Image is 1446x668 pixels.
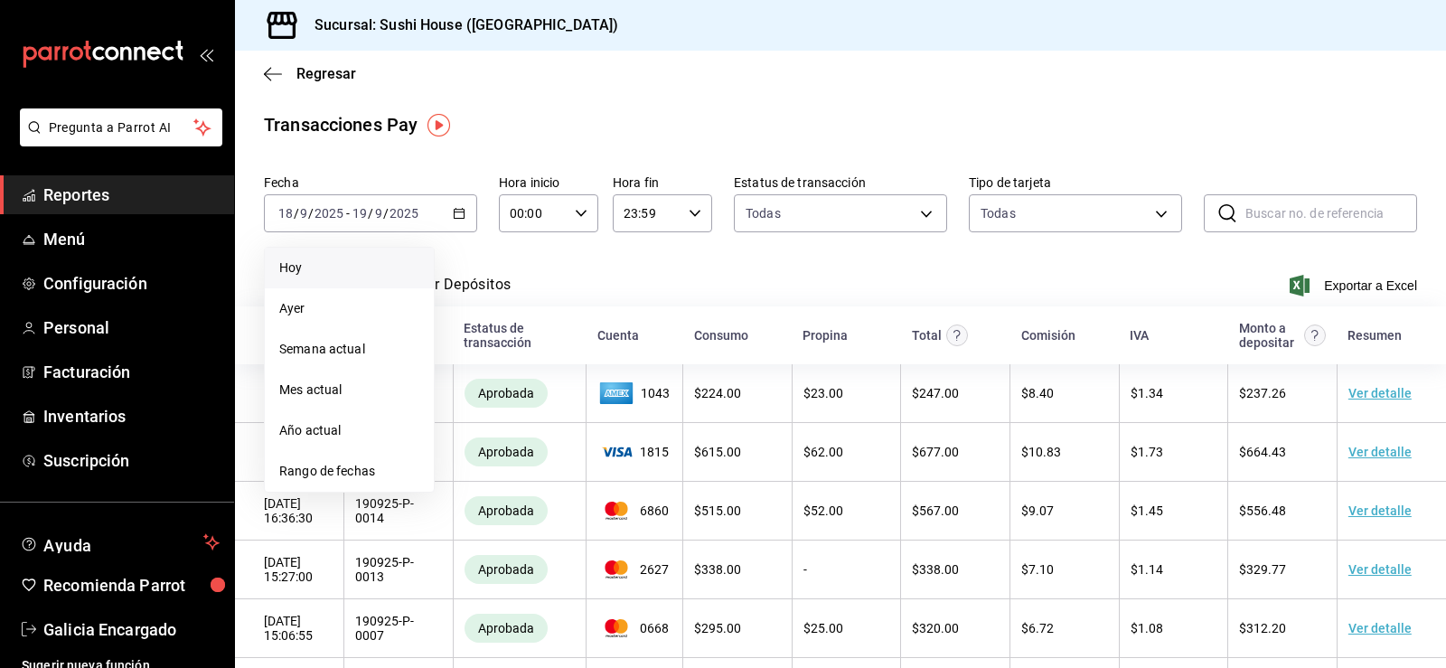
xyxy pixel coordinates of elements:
[374,206,383,221] input: --
[235,364,344,423] td: [DATE] 17:23:02
[465,555,548,584] div: Transacciones cobradas de manera exitosa.
[427,114,450,136] img: Tooltip marker
[912,621,959,635] span: $ 320.00
[43,448,220,473] span: Suscripción
[1348,562,1412,577] a: Ver detalle
[277,206,294,221] input: --
[344,541,454,599] td: 190925-P-0013
[803,503,843,518] span: $ 52.00
[946,325,968,346] svg: Este monto equivale al total pagado por el comensal antes de aplicar Comisión e IVA.
[1021,503,1054,518] span: $ 9.07
[912,386,959,400] span: $ 247.00
[1348,503,1412,518] a: Ver detalle
[613,176,712,189] label: Hora fin
[471,445,541,459] span: Aprobada
[43,573,220,597] span: Recomienda Parrot
[279,381,419,400] span: Mes actual
[597,502,671,520] span: 6860
[1239,386,1286,400] span: $ 237.26
[383,206,389,221] span: /
[471,503,541,518] span: Aprobada
[43,404,220,428] span: Inventarios
[1304,325,1326,346] svg: Este es el monto resultante del total pagado menos comisión e IVA. Esta será la parte que se depo...
[1293,275,1417,296] button: Exportar a Excel
[734,176,947,189] label: Estatus de transacción
[344,482,454,541] td: 190925-P-0014
[597,619,671,637] span: 0668
[1130,328,1149,343] div: IVA
[389,206,419,221] input: ----
[418,276,512,306] button: Ver Depósitos
[803,621,843,635] span: $ 25.00
[368,206,373,221] span: /
[1239,621,1286,635] span: $ 312.20
[1239,503,1286,518] span: $ 556.48
[1021,621,1054,635] span: $ 6.72
[465,496,548,525] div: Transacciones cobradas de manera exitosa.
[352,206,368,221] input: --
[912,328,942,343] div: Total
[1347,328,1402,343] div: Resumen
[43,532,196,553] span: Ayuda
[969,176,1182,189] label: Tipo de tarjeta
[279,259,419,278] span: Hoy
[264,111,418,138] div: Transacciones Pay
[279,462,419,481] span: Rango de fechas
[803,445,843,459] span: $ 62.00
[43,315,220,340] span: Personal
[279,340,419,359] span: Semana actual
[13,131,222,150] a: Pregunta a Parrot AI
[279,421,419,440] span: Año actual
[465,437,548,466] div: Transacciones cobradas de manera exitosa.
[792,541,901,599] td: -
[746,204,781,222] span: Todas
[49,118,194,137] span: Pregunta a Parrot AI
[294,206,299,221] span: /
[471,621,541,635] span: Aprobada
[346,206,350,221] span: -
[235,541,344,599] td: [DATE] 15:27:00
[1131,621,1163,635] span: $ 1.08
[43,271,220,296] span: Configuración
[1245,195,1417,231] input: Buscar no. de referencia
[464,321,575,350] div: Estatus de transacción
[314,206,344,221] input: ----
[694,621,741,635] span: $ 295.00
[264,65,356,82] button: Regresar
[981,204,1016,222] div: Todas
[465,614,548,643] div: Transacciones cobradas de manera exitosa.
[344,599,454,658] td: 190925-P-0007
[471,386,541,400] span: Aprobada
[694,562,741,577] span: $ 338.00
[465,379,548,408] div: Transacciones cobradas de manera exitosa.
[597,328,639,343] div: Cuenta
[597,560,671,579] span: 2627
[803,328,848,343] div: Propina
[1348,386,1412,400] a: Ver detalle
[20,108,222,146] button: Pregunta a Parrot AI
[300,14,618,36] h3: Sucursal: Sushi House ([GEOGRAPHIC_DATA])
[235,482,344,541] td: [DATE] 16:36:30
[296,65,356,82] span: Regresar
[1131,562,1163,577] span: $ 1.14
[279,299,419,318] span: Ayer
[1348,445,1412,459] a: Ver detalle
[235,423,344,482] td: [DATE] 16:50:37
[471,562,541,577] span: Aprobada
[235,599,344,658] td: [DATE] 15:06:55
[694,445,741,459] span: $ 615.00
[1348,621,1412,635] a: Ver detalle
[1021,562,1054,577] span: $ 7.10
[912,445,959,459] span: $ 677.00
[1131,445,1163,459] span: $ 1.73
[1131,503,1163,518] span: $ 1.45
[1239,562,1286,577] span: $ 329.77
[1239,321,1300,350] div: Monto a depositar
[1021,445,1061,459] span: $ 10.83
[199,47,213,61] button: open_drawer_menu
[694,386,741,400] span: $ 224.00
[694,328,748,343] div: Consumo
[1021,386,1054,400] span: $ 8.40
